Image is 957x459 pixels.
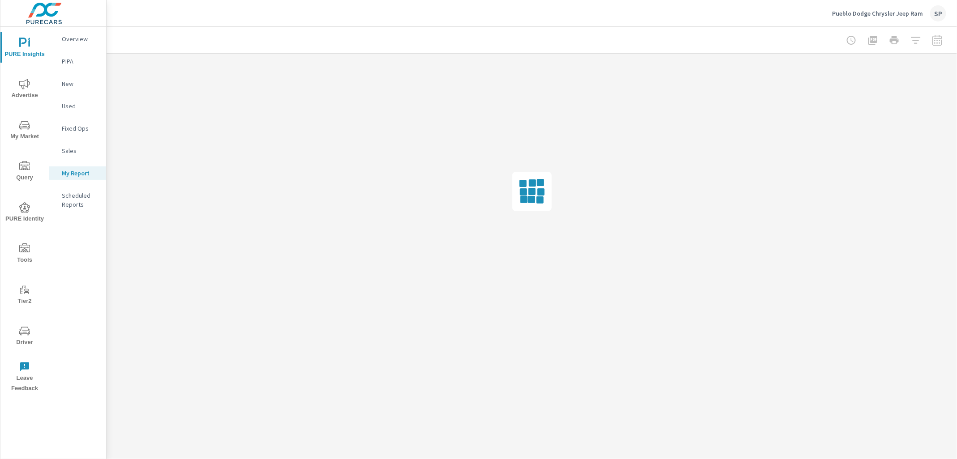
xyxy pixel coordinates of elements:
[62,57,99,66] p: PIPA
[3,161,46,183] span: Query
[49,99,106,113] div: Used
[3,361,46,394] span: Leave Feedback
[3,120,46,142] span: My Market
[62,191,99,209] p: Scheduled Reports
[62,34,99,43] p: Overview
[49,77,106,90] div: New
[3,285,46,306] span: Tier2
[49,189,106,211] div: Scheduled Reports
[3,38,46,59] span: PURE Insights
[3,326,46,348] span: Driver
[49,55,106,68] div: PIPA
[49,122,106,135] div: Fixed Ops
[930,5,946,21] div: SP
[832,9,923,17] p: Pueblo Dodge Chrysler Jeep Ram
[62,146,99,155] p: Sales
[0,27,49,397] div: nav menu
[49,166,106,180] div: My Report
[62,169,99,178] p: My Report
[3,243,46,265] span: Tools
[62,79,99,88] p: New
[49,144,106,157] div: Sales
[3,202,46,224] span: PURE Identity
[49,32,106,46] div: Overview
[3,79,46,101] span: Advertise
[62,124,99,133] p: Fixed Ops
[62,102,99,110] p: Used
